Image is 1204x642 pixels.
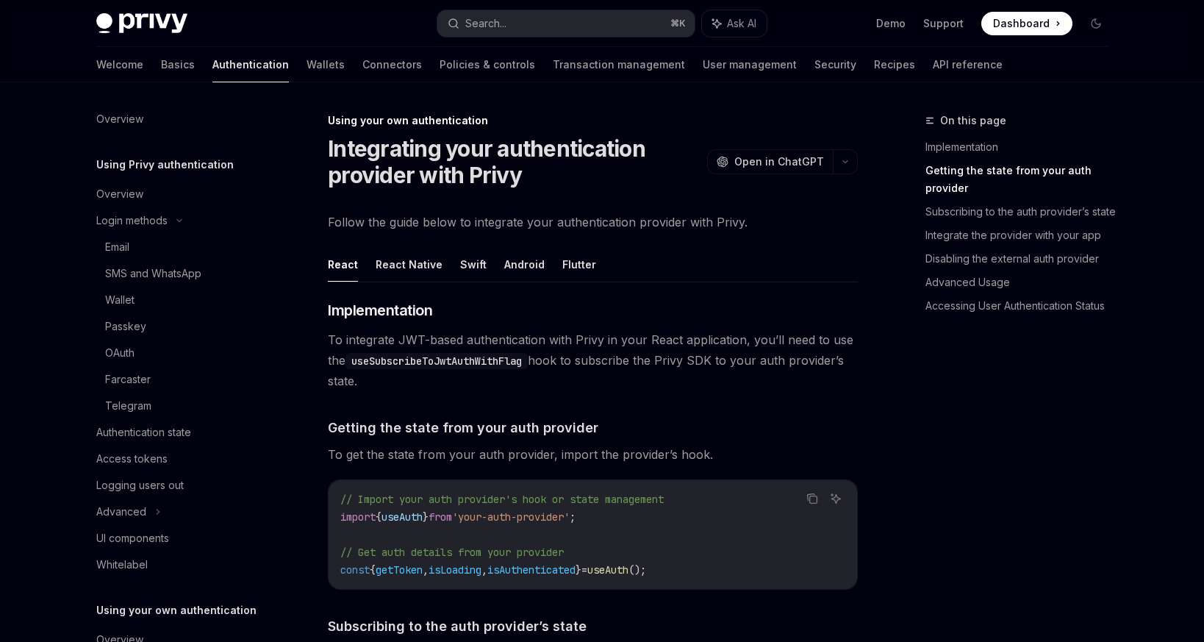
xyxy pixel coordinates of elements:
[362,47,422,82] a: Connectors
[96,503,146,521] div: Advanced
[96,529,169,547] div: UI components
[328,444,858,465] span: To get the state from your auth provider, import the provider’s hook.
[345,353,528,369] code: useSubscribeToJwtAuthWithFlag
[940,112,1006,129] span: On this page
[96,556,148,574] div: Whitelabel
[570,510,576,524] span: ;
[437,10,695,37] button: Search...⌘K
[96,212,168,229] div: Login methods
[85,313,273,340] a: Passkey
[96,13,187,34] img: dark logo
[85,525,273,552] a: UI components
[925,200,1119,224] a: Subscribing to the auth provider’s state
[925,224,1119,247] a: Integrate the provider with your app
[981,12,1072,35] a: Dashboard
[340,510,376,524] span: import
[85,446,273,472] a: Access tokens
[328,212,858,232] span: Follow the guide below to integrate your authentication provider with Privy.
[105,344,135,362] div: OAuth
[440,47,535,82] a: Policies & controls
[381,510,423,524] span: useAuth
[925,271,1119,294] a: Advanced Usage
[553,47,685,82] a: Transaction management
[328,418,598,438] span: Getting the state from your auth provider
[85,472,273,499] a: Logging users out
[1084,12,1108,35] button: Toggle dark mode
[628,563,646,577] span: ();
[429,510,452,524] span: from
[85,393,273,419] a: Telegram
[328,113,858,128] div: Using your own authentication
[504,247,545,282] button: Android
[581,563,587,577] span: =
[481,563,487,577] span: ,
[85,181,273,207] a: Overview
[703,47,797,82] a: User management
[96,477,184,494] div: Logging users out
[734,154,824,169] span: Open in ChatGPT
[702,10,767,37] button: Ask AI
[429,563,481,577] span: isLoading
[452,510,570,524] span: 'your-auth-provider'
[487,563,576,577] span: isAuthenticated
[925,135,1119,159] a: Implementation
[340,563,370,577] span: const
[85,260,273,287] a: SMS and WhatsApp
[105,318,146,335] div: Passkey
[993,16,1050,31] span: Dashboard
[803,489,822,508] button: Copy the contents from the code block
[161,47,195,82] a: Basics
[85,106,273,132] a: Overview
[670,18,686,29] span: ⌘ K
[370,563,376,577] span: {
[96,424,191,441] div: Authentication state
[340,546,564,559] span: // Get auth details from your provider
[96,185,143,203] div: Overview
[423,563,429,577] span: ,
[562,247,596,282] button: Flutter
[933,47,1003,82] a: API reference
[826,489,845,508] button: Ask AI
[460,247,487,282] button: Swift
[307,47,345,82] a: Wallets
[85,340,273,366] a: OAuth
[576,563,581,577] span: }
[85,234,273,260] a: Email
[85,366,273,393] a: Farcaster
[727,16,756,31] span: Ask AI
[85,419,273,446] a: Authentication state
[85,287,273,313] a: Wallet
[465,15,506,32] div: Search...
[105,371,151,388] div: Farcaster
[96,47,143,82] a: Welcome
[587,563,628,577] span: useAuth
[85,552,273,578] a: Whitelabel
[328,616,587,636] span: Subscribing to the auth provider’s state
[376,563,423,577] span: getToken
[105,397,151,415] div: Telegram
[925,294,1119,318] a: Accessing User Authentication Status
[328,247,358,282] button: React
[376,510,381,524] span: {
[874,47,915,82] a: Recipes
[876,16,906,31] a: Demo
[105,265,201,282] div: SMS and WhatsApp
[423,510,429,524] span: }
[923,16,964,31] a: Support
[376,247,442,282] button: React Native
[340,493,664,506] span: // Import your auth provider's hook or state management
[105,238,129,256] div: Email
[96,602,257,619] h5: Using your own authentication
[96,450,168,468] div: Access tokens
[707,149,833,174] button: Open in ChatGPT
[96,110,143,128] div: Overview
[925,159,1119,200] a: Getting the state from your auth provider
[814,47,856,82] a: Security
[328,329,858,391] span: To integrate JWT-based authentication with Privy in your React application, you’ll need to use th...
[212,47,289,82] a: Authentication
[925,247,1119,271] a: Disabling the external auth provider
[328,300,432,321] span: Implementation
[328,135,701,188] h1: Integrating your authentication provider with Privy
[96,156,234,174] h5: Using Privy authentication
[105,291,135,309] div: Wallet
